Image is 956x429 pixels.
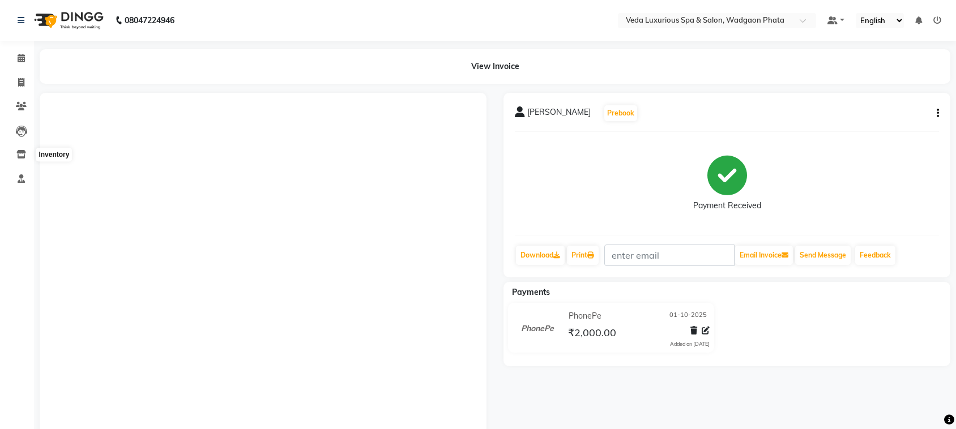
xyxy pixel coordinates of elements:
[568,326,616,342] span: ₹2,000.00
[735,246,793,265] button: Email Invoice
[40,49,950,84] div: View Invoice
[693,200,761,212] div: Payment Received
[29,5,106,36] img: logo
[512,287,550,297] span: Payments
[795,246,851,265] button: Send Message
[604,105,637,121] button: Prebook
[569,310,601,322] span: PhonePe
[670,340,710,348] div: Added on [DATE]
[604,244,735,266] input: enter email
[125,5,174,36] b: 08047224946
[669,310,707,322] span: 01-10-2025
[855,246,895,265] a: Feedback
[516,246,565,265] a: Download
[36,148,72,162] div: Inventory
[567,246,599,265] a: Print
[527,106,591,122] span: [PERSON_NAME]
